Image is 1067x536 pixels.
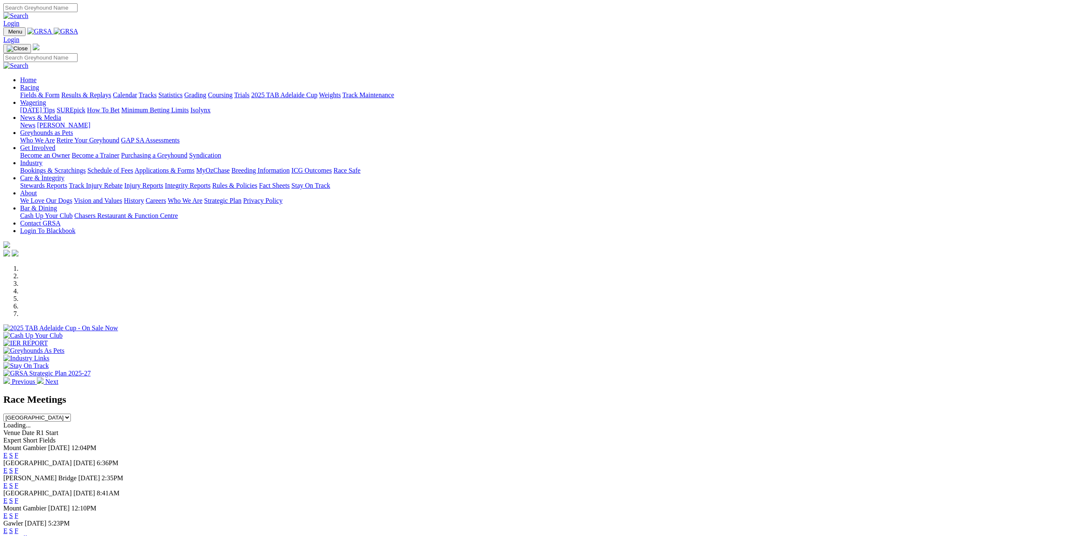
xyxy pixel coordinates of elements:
a: [PERSON_NAME] [37,122,90,129]
img: Stay On Track [3,362,49,370]
span: [DATE] [48,505,70,512]
div: Greyhounds as Pets [20,137,1064,144]
a: E [3,482,8,489]
a: Tracks [139,91,157,98]
a: MyOzChase [196,167,230,174]
span: [DATE] [48,444,70,451]
a: E [3,512,8,519]
a: 2025 TAB Adelaide Cup [251,91,317,98]
a: Industry [20,159,42,166]
button: Toggle navigation [3,27,26,36]
a: Become an Owner [20,152,70,159]
a: F [15,497,18,504]
a: ICG Outcomes [291,167,332,174]
a: Care & Integrity [20,174,65,181]
a: Grading [184,91,206,98]
a: Previous [3,378,37,385]
a: Careers [145,197,166,204]
span: 2:35PM [101,474,123,482]
a: Fact Sheets [259,182,290,189]
a: Breeding Information [231,167,290,174]
a: F [15,527,18,534]
img: Search [3,62,29,70]
a: Schedule of Fees [87,167,133,174]
a: GAP SA Assessments [121,137,180,144]
a: Vision and Values [74,197,122,204]
span: [GEOGRAPHIC_DATA] [3,489,72,497]
a: E [3,467,8,474]
span: Mount Gambier [3,505,47,512]
a: Next [37,378,58,385]
span: Mount Gambier [3,444,47,451]
a: Minimum Betting Limits [121,106,189,114]
a: Coursing [208,91,233,98]
img: facebook.svg [3,250,10,256]
a: Get Involved [20,144,55,151]
a: News [20,122,35,129]
a: Chasers Restaurant & Function Centre [74,212,178,219]
a: Login To Blackbook [20,227,75,234]
input: Search [3,3,78,12]
span: 6:36PM [97,459,119,466]
a: Racing [20,84,39,91]
div: Wagering [20,106,1064,114]
span: Next [45,378,58,385]
a: E [3,452,8,459]
a: Isolynx [190,106,210,114]
span: Previous [12,378,35,385]
a: Syndication [189,152,221,159]
a: SUREpick [57,106,85,114]
a: S [9,512,13,519]
a: Home [20,76,36,83]
a: Rules & Policies [212,182,257,189]
div: Industry [20,167,1064,174]
span: Menu [8,28,22,35]
a: S [9,527,13,534]
img: logo-grsa-white.png [33,44,39,50]
img: chevron-left-pager-white.svg [3,377,10,384]
a: We Love Our Dogs [20,197,72,204]
h2: Race Meetings [3,394,1064,405]
div: Racing [20,91,1064,99]
img: Cash Up Your Club [3,332,62,339]
a: Fields & Form [20,91,60,98]
div: Get Involved [20,152,1064,159]
img: chevron-right-pager-white.svg [37,377,44,384]
a: Privacy Policy [243,197,283,204]
a: F [15,482,18,489]
a: Login [3,36,19,43]
span: [DATE] [73,489,95,497]
a: How To Bet [87,106,120,114]
span: Venue [3,429,20,436]
span: 12:10PM [71,505,96,512]
img: GRSA [54,28,78,35]
a: About [20,189,37,197]
span: Date [22,429,34,436]
span: 8:41AM [97,489,119,497]
span: Gawler [3,520,23,527]
a: F [15,452,18,459]
img: 2025 TAB Adelaide Cup - On Sale Now [3,324,118,332]
span: Fields [39,437,55,444]
a: F [15,467,18,474]
a: Contact GRSA [20,220,60,227]
a: Become a Trainer [72,152,119,159]
img: Search [3,12,29,20]
span: [PERSON_NAME] Bridge [3,474,77,482]
a: E [3,527,8,534]
a: Track Maintenance [343,91,394,98]
a: S [9,467,13,474]
a: Statistics [158,91,183,98]
span: 12:04PM [71,444,96,451]
span: [DATE] [25,520,47,527]
a: Who We Are [20,137,55,144]
a: Calendar [113,91,137,98]
a: Retire Your Greyhound [57,137,119,144]
a: History [124,197,144,204]
a: Wagering [20,99,46,106]
div: About [20,197,1064,205]
div: Bar & Dining [20,212,1064,220]
a: S [9,482,13,489]
img: logo-grsa-white.png [3,241,10,248]
a: S [9,452,13,459]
